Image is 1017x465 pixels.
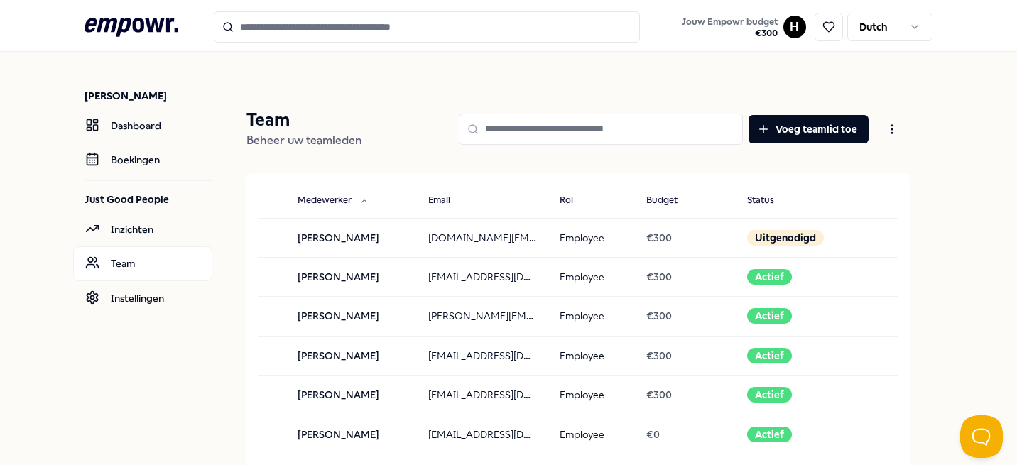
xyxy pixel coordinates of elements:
td: Employee [548,218,635,257]
a: Jouw Empowr budget€300 [676,12,783,42]
td: [PERSON_NAME][EMAIL_ADDRESS][DOMAIN_NAME] [417,297,548,336]
span: € 300 [682,28,778,39]
button: Open menu [874,115,910,143]
p: Team [246,109,362,131]
button: H [783,16,806,38]
td: [EMAIL_ADDRESS][DOMAIN_NAME] [417,376,548,415]
div: Actief [747,387,792,403]
span: € 300 [646,232,672,244]
button: Budget [635,187,706,215]
div: Actief [747,348,792,363]
div: Actief [747,308,792,324]
p: Just Good People [85,192,212,207]
td: [PERSON_NAME] [286,297,418,336]
button: Email [417,187,479,215]
td: Employee [548,336,635,375]
td: Employee [548,297,635,336]
span: Beheer uw teamleden [246,133,362,147]
button: Voeg teamlid toe [749,115,869,143]
span: € 300 [646,389,672,400]
td: Employee [548,415,635,454]
a: Boekingen [73,143,212,177]
td: [PERSON_NAME] [286,376,418,415]
td: [PERSON_NAME] [286,257,418,296]
span: Jouw Empowr budget [682,16,778,28]
input: Search for products, categories or subcategories [214,11,640,43]
td: [PERSON_NAME] [286,415,418,454]
a: Dashboard [73,109,212,143]
a: Inzichten [73,212,212,246]
span: € 300 [646,271,672,283]
span: € 300 [646,350,672,361]
td: Employee [548,376,635,415]
td: [DOMAIN_NAME][EMAIL_ADDRESS][DOMAIN_NAME] [417,218,548,257]
td: [PERSON_NAME] [286,218,418,257]
div: Actief [747,269,792,285]
div: Actief [747,427,792,442]
button: Status [736,187,803,215]
div: Uitgenodigd [747,230,824,246]
button: Medewerker [286,187,380,215]
span: € 0 [646,429,660,440]
a: Team [73,246,212,280]
td: [PERSON_NAME] [286,336,418,375]
td: [EMAIL_ADDRESS][DOMAIN_NAME] [417,257,548,296]
span: € 300 [646,310,672,322]
td: Employee [548,257,635,296]
td: [EMAIL_ADDRESS][DOMAIN_NAME] [417,415,548,454]
iframe: Help Scout Beacon - Open [960,415,1003,458]
p: [PERSON_NAME] [85,89,212,103]
button: Jouw Empowr budget€300 [679,13,781,42]
a: Instellingen [73,281,212,315]
td: [EMAIL_ADDRESS][DOMAIN_NAME] [417,336,548,375]
button: Rol [548,187,602,215]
